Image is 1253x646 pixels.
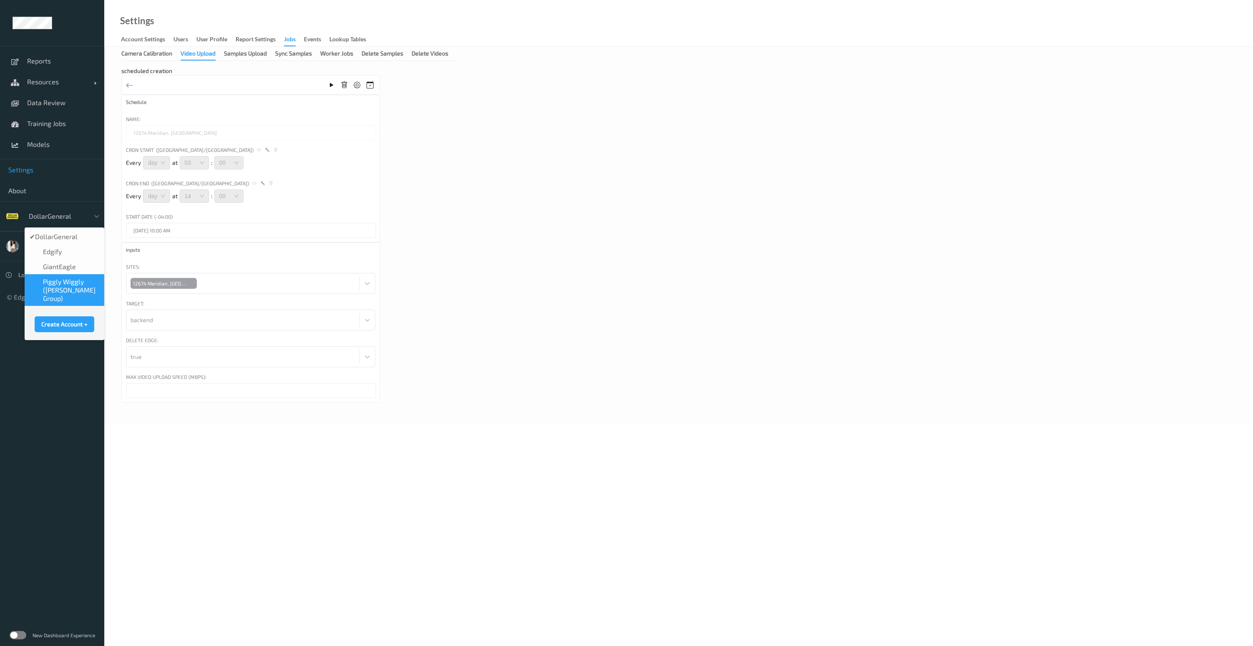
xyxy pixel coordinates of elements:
a: Delete Samples [362,50,412,57]
div: 03 [185,158,191,167]
a: Jobs [284,34,304,46]
a: Worker Jobs [320,50,362,57]
span: Every [126,192,141,200]
a: users [173,34,196,45]
div: Max Video Upload Speed (Mbps): [126,373,206,381]
span: : [211,192,212,200]
label: inputs [126,247,209,257]
span: Every [126,159,141,167]
span: : [211,159,212,167]
div: Video Upload [181,49,216,61]
a: Account Settings [121,34,173,45]
div: 14 [185,192,191,201]
div: Worker Jobs [320,49,353,60]
div: Name: [126,115,141,123]
div: scheduled creation [121,67,380,75]
span: at [172,192,178,200]
div: users [173,35,188,45]
a: Lookup Tables [329,34,374,45]
div: Account Settings [121,35,165,45]
div: User Profile [196,35,227,45]
div: Camera Calibration [121,49,172,60]
div: Delete Edge: [126,336,158,344]
label: Schedule [126,99,209,109]
a: Sync Samples [275,50,320,57]
a: events [304,34,329,45]
div: 00 [219,192,226,201]
div: Sites: [126,263,140,270]
a: Delete Videos [412,50,457,57]
div: Delete Samples [362,49,403,60]
a: Report Settings [236,34,284,45]
span: day [148,190,165,202]
div: 00 [219,158,226,167]
div: Delete Videos [412,49,448,60]
div: Cron Start [126,146,375,156]
div: Start Date (-04:00) [126,213,173,220]
div: Report Settings [236,35,276,45]
div: Samples Upload [224,49,267,60]
div: Jobs [284,35,296,46]
span: day [148,156,165,169]
div: Target: [126,300,144,307]
a: Settings [120,17,154,25]
a: Samples Upload [224,50,275,57]
a: Camera Calibration [121,50,181,57]
div: Sync Samples [275,49,312,60]
span: at [172,159,178,167]
span: ([GEOGRAPHIC_DATA]/[GEOGRAPHIC_DATA]) [154,146,254,154]
a: Video Upload [181,50,224,57]
div: Cron End [126,179,375,189]
div: Lookup Tables [329,35,366,45]
a: User Profile [196,34,236,45]
div: events [304,35,321,45]
span: ([GEOGRAPHIC_DATA]/[GEOGRAPHIC_DATA]) [149,179,249,187]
